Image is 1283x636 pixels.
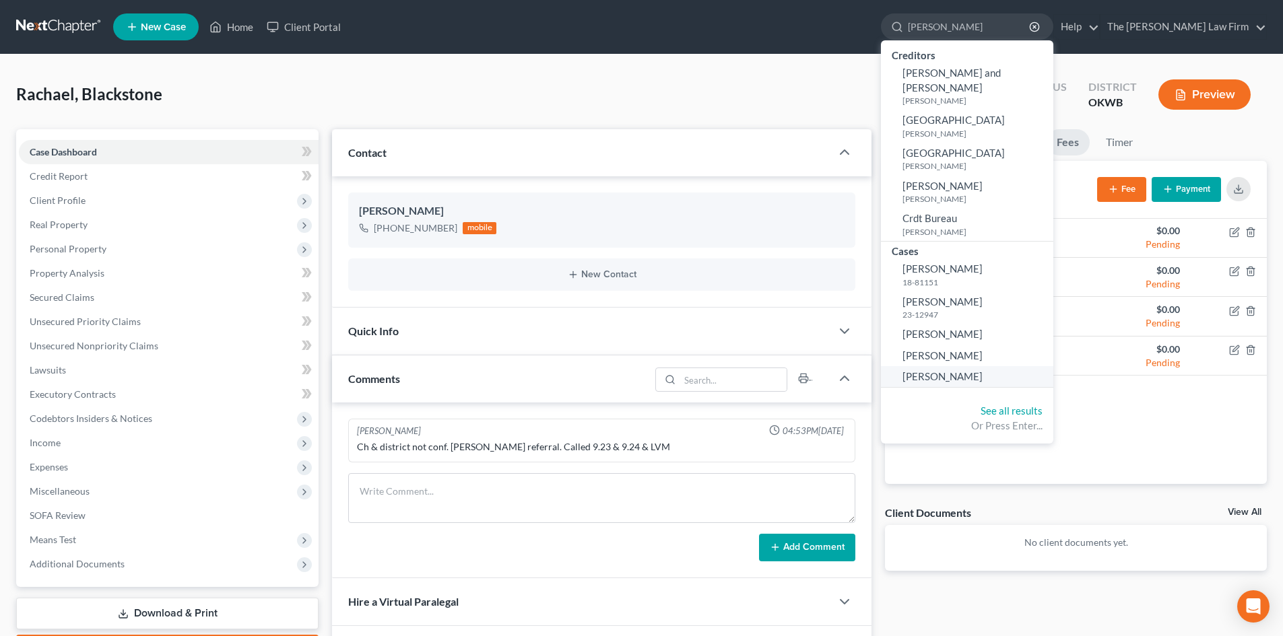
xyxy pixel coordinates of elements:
[881,324,1053,345] a: [PERSON_NAME]
[892,419,1043,433] div: Or Press Enter...
[19,358,319,382] a: Lawsuits
[1087,224,1180,238] div: $0.00
[902,147,1005,159] span: [GEOGRAPHIC_DATA]
[357,440,847,454] div: Ch & district not conf. [PERSON_NAME] referral. Called 9.23 & 9.24 & LVM
[19,285,319,310] a: Secured Claims
[348,595,459,608] span: Hire a Virtual Paralegal
[881,345,1053,366] a: [PERSON_NAME]
[463,222,496,234] div: mobile
[30,413,152,424] span: Codebtors Insiders & Notices
[902,95,1050,106] small: [PERSON_NAME]
[30,170,88,182] span: Credit Report
[30,534,76,545] span: Means Test
[30,509,86,521] span: SOFA Review
[902,193,1050,205] small: [PERSON_NAME]
[902,114,1005,126] span: [GEOGRAPHIC_DATA]
[348,324,399,337] span: Quick Info
[881,63,1053,110] a: [PERSON_NAME] and [PERSON_NAME][PERSON_NAME]
[902,180,983,192] span: [PERSON_NAME]
[374,221,457,235] div: [PHONE_NUMBER]
[1158,79,1251,110] button: Preview
[16,598,319,629] a: Download & Print
[981,404,1043,417] a: See all results
[896,536,1256,549] p: No client documents yet.
[30,558,125,569] span: Additional Documents
[30,461,68,472] span: Expenses
[881,110,1053,143] a: [GEOGRAPHIC_DATA][PERSON_NAME]
[1088,95,1137,110] div: OKWB
[1087,316,1180,330] div: Pending
[902,309,1050,320] small: 23-12947
[881,46,1053,63] div: Creditors
[30,388,116,400] span: Executory Contracts
[30,146,97,157] span: Case Dashboard
[30,243,106,254] span: Personal Property
[881,176,1053,209] a: [PERSON_NAME][PERSON_NAME]
[881,208,1053,241] a: Crdt Bureau[PERSON_NAME]
[1228,507,1261,517] a: View All
[1087,277,1180,291] div: Pending
[885,505,971,520] div: Client Documents
[1087,303,1180,316] div: $0.00
[902,226,1050,238] small: [PERSON_NAME]
[19,261,319,285] a: Property Analysis
[141,22,186,32] span: New Case
[902,262,983,275] span: [PERSON_NAME]
[30,340,158,351] span: Unsecured Nonpriority Claims
[1237,590,1270,623] div: Open Intercom Messenger
[908,14,1031,39] input: Search by name...
[881,143,1053,176] a: [GEOGRAPHIC_DATA][PERSON_NAME]
[902,128,1050,139] small: [PERSON_NAME]
[902,212,957,224] span: Crdt Bureau
[1097,177,1146,202] button: Fee
[30,195,86,206] span: Client Profile
[1046,129,1090,155] a: Fees
[759,534,855,562] button: Add Comment
[902,277,1050,288] small: 18-81151
[1054,15,1099,39] a: Help
[902,349,983,361] span: [PERSON_NAME]
[30,316,141,327] span: Unsecured Priority Claims
[881,291,1053,324] a: [PERSON_NAME]23-12947
[1087,264,1180,277] div: $0.00
[19,382,319,407] a: Executory Contracts
[1095,129,1144,155] a: Timer
[19,503,319,528] a: SOFA Review
[1087,343,1180,356] div: $0.00
[1088,79,1137,95] div: District
[348,372,400,385] span: Comments
[680,368,787,391] input: Search...
[1087,238,1180,251] div: Pending
[203,15,260,39] a: Home
[359,203,845,219] div: [PERSON_NAME]
[260,15,348,39] a: Client Portal
[1152,177,1221,202] button: Payment
[902,67,1001,93] span: [PERSON_NAME] and [PERSON_NAME]
[359,269,845,280] button: New Contact
[19,310,319,334] a: Unsecured Priority Claims
[19,140,319,164] a: Case Dashboard
[30,485,90,497] span: Miscellaneous
[902,160,1050,172] small: [PERSON_NAME]
[881,242,1053,258] div: Cases
[30,291,94,303] span: Secured Claims
[902,328,983,340] span: [PERSON_NAME]
[30,267,104,279] span: Property Analysis
[902,295,983,308] span: [PERSON_NAME]
[1087,356,1180,369] div: Pending
[1100,15,1266,39] a: The [PERSON_NAME] Law Firm
[30,364,66,376] span: Lawsuits
[902,370,983,382] span: [PERSON_NAME]
[881,366,1053,387] a: [PERSON_NAME]
[783,425,844,437] span: 04:53PM[DATE]
[19,334,319,358] a: Unsecured Nonpriority Claims
[357,425,421,437] div: [PERSON_NAME]
[348,146,387,159] span: Contact
[19,164,319,188] a: Credit Report
[30,219,88,230] span: Real Property
[881,258,1053,291] a: [PERSON_NAME]18-81151
[30,437,61,448] span: Income
[16,84,162,104] span: Rachael, Blackstone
